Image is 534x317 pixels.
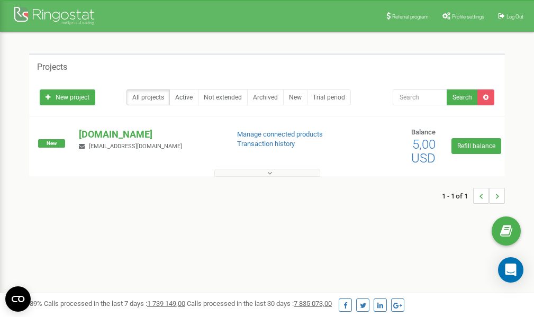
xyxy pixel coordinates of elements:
[247,89,284,105] a: Archived
[37,62,67,72] h5: Projects
[393,89,447,105] input: Search
[44,300,185,307] span: Calls processed in the last 7 days :
[498,257,523,283] div: Open Intercom Messenger
[198,89,248,105] a: Not extended
[187,300,332,307] span: Calls processed in the last 30 days :
[392,14,429,20] span: Referral program
[506,14,523,20] span: Log Out
[79,128,220,141] p: [DOMAIN_NAME]
[452,14,484,20] span: Profile settings
[147,300,185,307] u: 1 739 149,00
[451,138,501,154] a: Refill balance
[169,89,198,105] a: Active
[411,128,436,136] span: Balance
[442,188,473,204] span: 1 - 1 of 1
[307,89,351,105] a: Trial period
[447,89,478,105] button: Search
[89,143,182,150] span: [EMAIL_ADDRESS][DOMAIN_NAME]
[294,300,332,307] u: 7 835 073,00
[411,137,436,166] span: 5,00 USD
[40,89,95,105] a: New project
[5,286,31,312] button: Open CMP widget
[237,140,295,148] a: Transaction history
[126,89,170,105] a: All projects
[442,177,505,214] nav: ...
[283,89,307,105] a: New
[237,130,323,138] a: Manage connected products
[38,139,65,148] span: New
